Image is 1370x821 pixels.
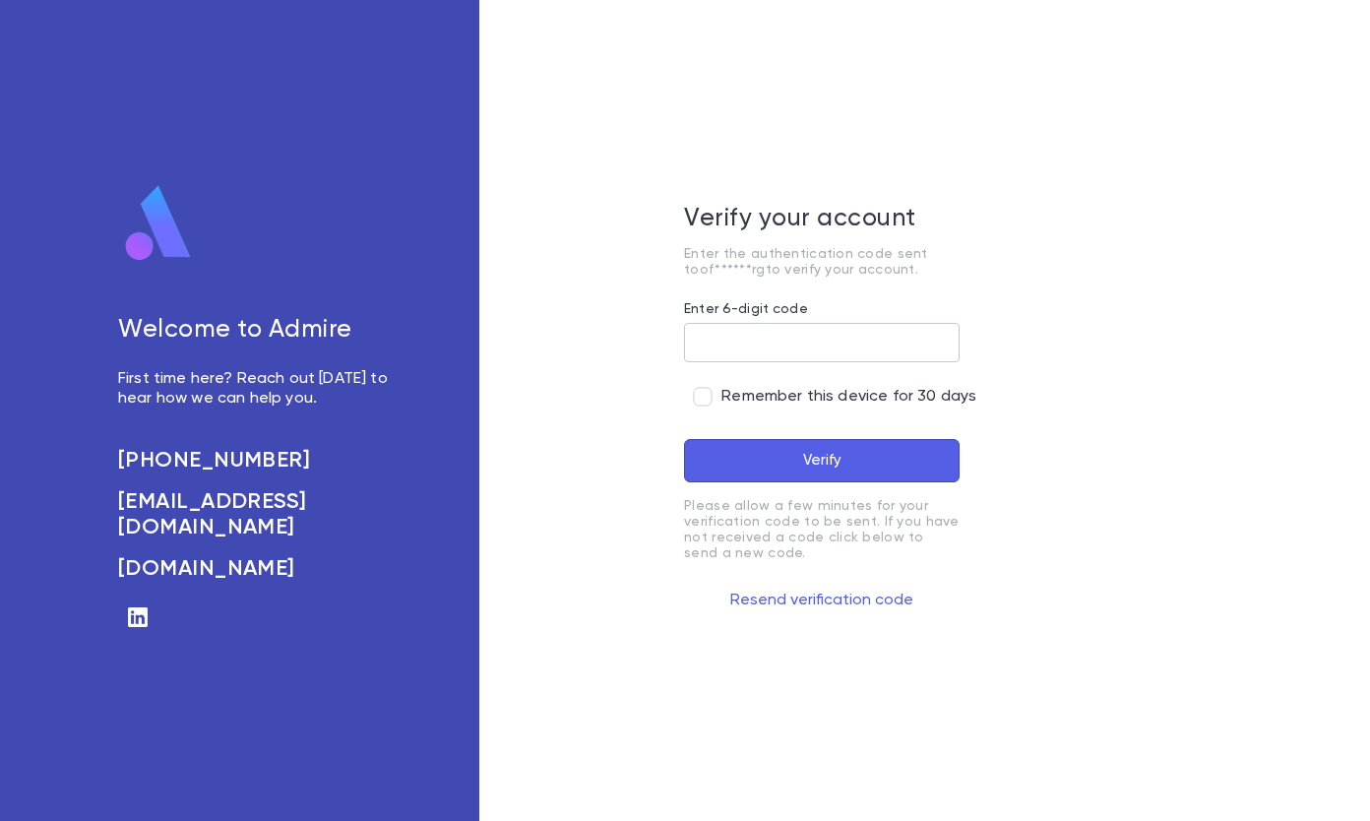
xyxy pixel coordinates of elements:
[118,316,401,346] h5: Welcome to Admire
[684,498,960,561] p: Please allow a few minutes for your verification code to be sent. If you have not received a code...
[118,448,401,474] a: [PHONE_NUMBER]
[684,301,808,317] label: Enter 6-digit code
[684,585,960,616] button: Resend verification code
[118,369,401,409] p: First time here? Reach out [DATE] to hear how we can help you.
[118,184,199,263] img: logo
[721,387,976,407] span: Remember this device for 30 days
[684,205,960,234] h5: Verify your account
[684,246,960,278] p: Enter the authentication code sent to of******rg to verify your account.
[118,489,401,540] a: [EMAIL_ADDRESS][DOMAIN_NAME]
[684,439,960,482] button: Verify
[118,556,401,582] a: [DOMAIN_NAME]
